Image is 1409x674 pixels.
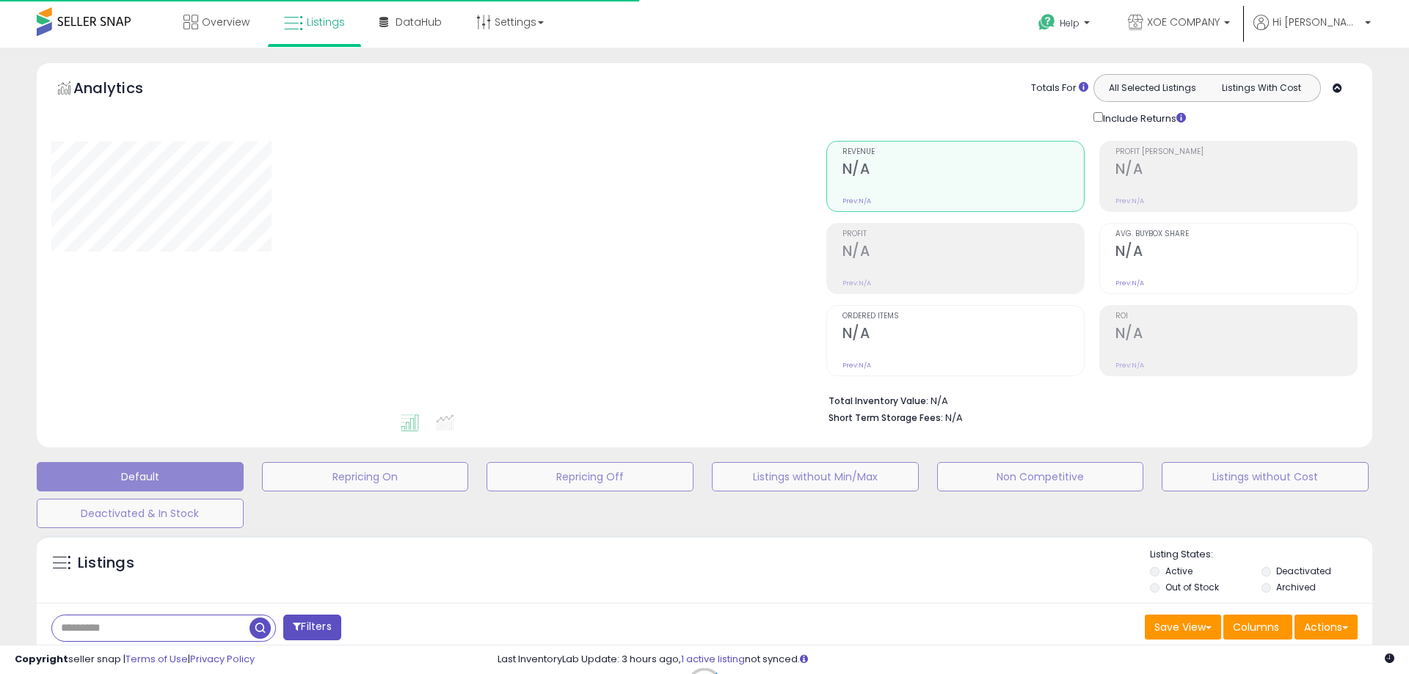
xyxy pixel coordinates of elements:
span: DataHub [396,15,442,29]
span: Profit [842,230,1084,238]
h2: N/A [842,325,1084,345]
h2: N/A [1115,243,1357,263]
strong: Copyright [15,652,68,666]
span: XOE COMPANY [1147,15,1220,29]
span: Listings [307,15,345,29]
button: All Selected Listings [1098,78,1207,98]
div: Totals For [1031,81,1088,95]
button: Non Competitive [937,462,1144,491]
li: N/A [829,391,1347,409]
span: Overview [202,15,250,29]
button: Listings without Min/Max [712,462,919,491]
b: Short Term Storage Fees: [829,411,943,424]
button: Deactivated & In Stock [37,499,244,528]
span: Revenue [842,148,1084,156]
button: Repricing On [262,462,469,491]
h2: N/A [842,243,1084,263]
span: Help [1060,17,1079,29]
small: Prev: N/A [1115,279,1144,287]
div: Include Returns [1082,109,1204,126]
button: Listings With Cost [1206,78,1316,98]
span: Profit [PERSON_NAME] [1115,148,1357,156]
small: Prev: N/A [1115,197,1144,205]
small: Prev: N/A [842,361,871,370]
a: Help [1027,2,1104,48]
button: Default [37,462,244,491]
h2: N/A [1115,325,1357,345]
span: Avg. Buybox Share [1115,230,1357,238]
button: Repricing Off [487,462,693,491]
span: Ordered Items [842,312,1084,320]
h5: Analytics [73,78,172,102]
button: Listings without Cost [1162,462,1369,491]
h2: N/A [842,161,1084,180]
span: N/A [945,411,963,425]
small: Prev: N/A [842,279,871,287]
b: Total Inventory Value: [829,395,928,407]
a: Hi [PERSON_NAME] [1253,15,1371,48]
span: Hi [PERSON_NAME] [1273,15,1361,29]
div: seller snap | | [15,653,255,667]
small: Prev: N/A [1115,361,1144,370]
i: Get Help [1038,13,1056,32]
h2: N/A [1115,161,1357,180]
small: Prev: N/A [842,197,871,205]
span: ROI [1115,312,1357,320]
